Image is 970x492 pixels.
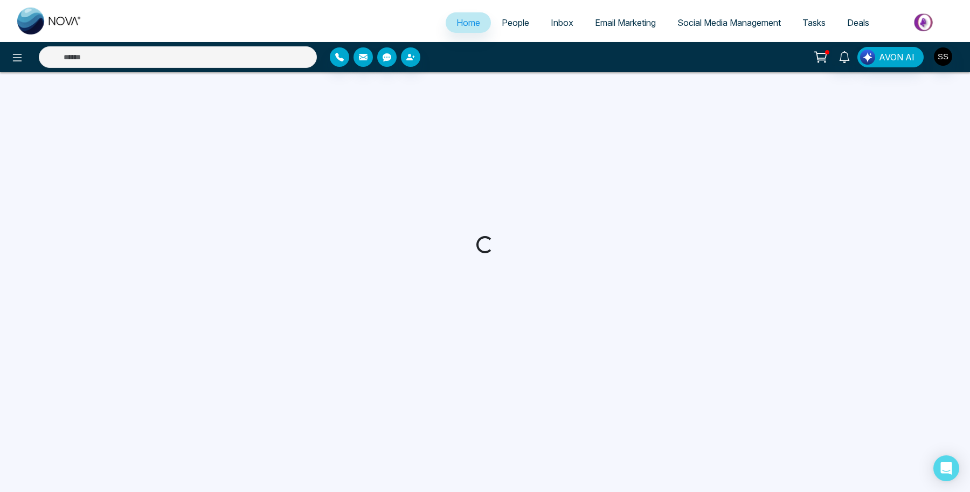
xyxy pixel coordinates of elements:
span: Social Media Management [677,17,781,28]
span: Tasks [802,17,826,28]
a: People [491,12,540,33]
img: Lead Flow [860,50,875,65]
span: Email Marketing [595,17,656,28]
img: Nova CRM Logo [17,8,82,34]
a: Social Media Management [667,12,792,33]
a: Tasks [792,12,836,33]
a: Inbox [540,12,584,33]
div: Open Intercom Messenger [933,455,959,481]
span: Deals [847,17,869,28]
img: Market-place.gif [885,10,964,34]
a: Home [446,12,491,33]
a: Deals [836,12,880,33]
img: User Avatar [934,47,952,66]
span: People [502,17,529,28]
span: Home [456,17,480,28]
span: Inbox [551,17,573,28]
a: Email Marketing [584,12,667,33]
button: AVON AI [857,47,924,67]
span: AVON AI [879,51,914,64]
